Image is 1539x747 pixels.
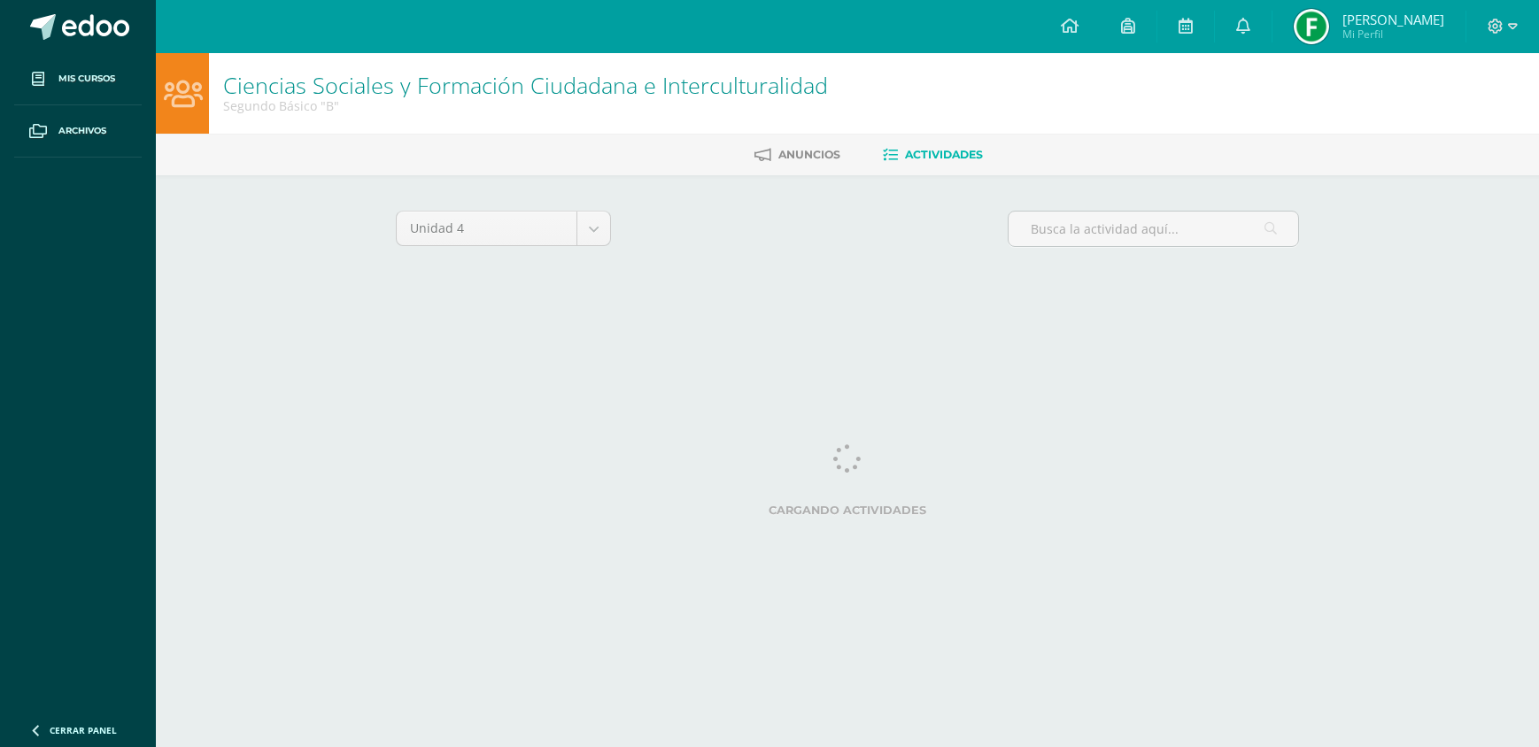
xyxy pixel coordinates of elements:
span: Actividades [905,148,983,161]
h1: Ciencias Sociales y Formación Ciudadana e Interculturalidad [223,73,828,97]
span: Cerrar panel [50,724,117,736]
input: Busca la actividad aquí... [1009,212,1298,246]
label: Cargando actividades [396,504,1299,517]
img: d75a0d7f342e31b277280e3f59aba681.png [1294,9,1329,44]
a: Anuncios [754,141,840,169]
span: Mi Perfil [1342,27,1444,42]
a: Actividades [883,141,983,169]
a: Archivos [14,105,142,158]
span: [PERSON_NAME] [1342,11,1444,28]
span: Mis cursos [58,72,115,86]
div: Segundo Básico 'B' [223,97,828,114]
a: Mis cursos [14,53,142,105]
span: Unidad 4 [410,212,563,245]
span: Anuncios [778,148,840,161]
span: Archivos [58,124,106,138]
a: Unidad 4 [397,212,610,245]
a: Ciencias Sociales y Formación Ciudadana e Interculturalidad [223,70,828,100]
